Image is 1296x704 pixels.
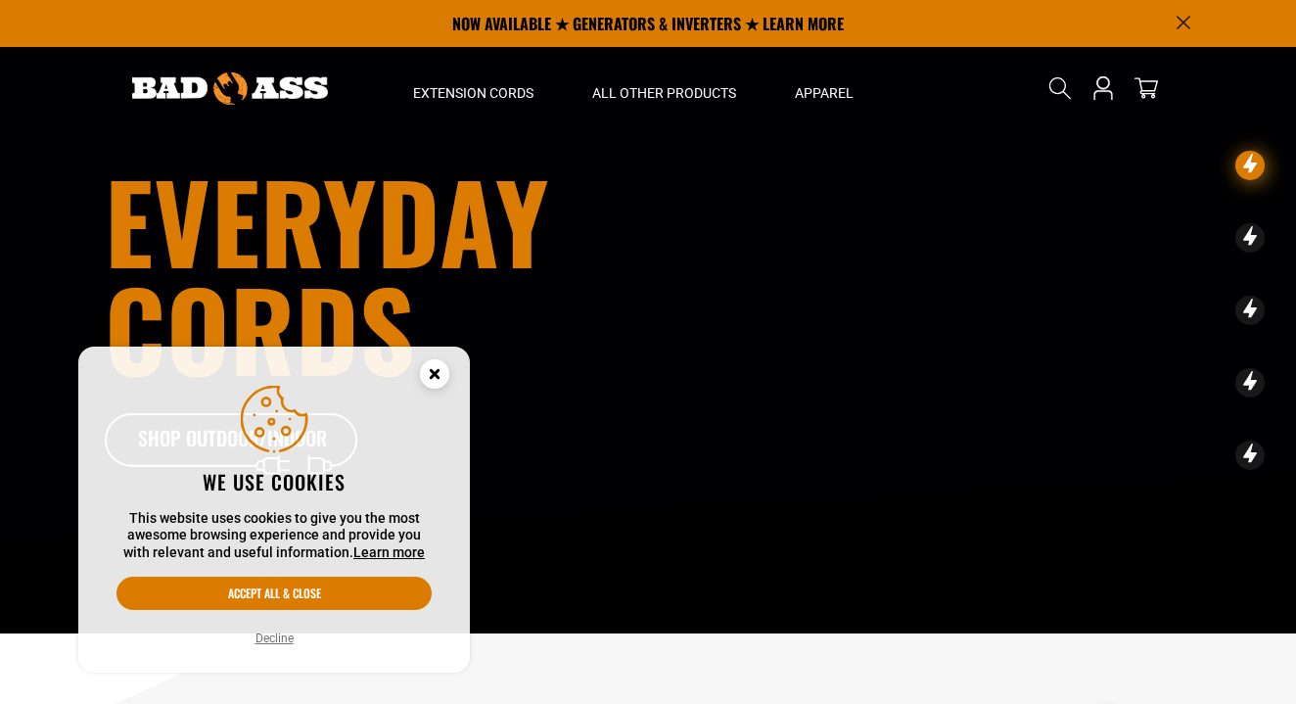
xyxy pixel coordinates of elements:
[116,577,432,610] button: Accept all & close
[795,84,854,102] span: Apparel
[132,72,328,105] img: Bad Ass Extension Cords
[78,347,470,674] aside: Cookie Consent
[592,84,736,102] span: All Other Products
[116,510,432,562] p: This website uses cookies to give you the most awesome browsing experience and provide you with r...
[116,469,432,494] h2: We use cookies
[1044,72,1076,104] summary: Search
[765,47,883,129] summary: Apparel
[353,544,425,560] a: Learn more
[384,47,563,129] summary: Extension Cords
[105,166,757,382] h1: Everyday cords
[250,629,300,648] button: Decline
[563,47,765,129] summary: All Other Products
[413,84,533,102] span: Extension Cords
